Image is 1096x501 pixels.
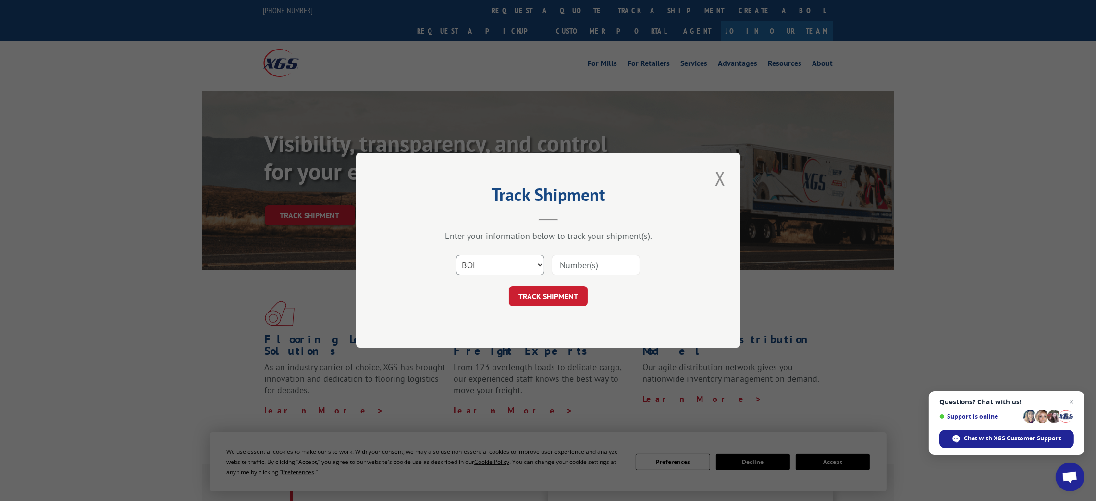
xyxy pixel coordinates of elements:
button: TRACK SHIPMENT [509,287,588,307]
h2: Track Shipment [404,188,692,206]
div: Enter your information below to track your shipment(s). [404,231,692,242]
a: Open chat [1056,463,1084,491]
input: Number(s) [552,255,640,276]
span: Chat with XGS Customer Support [939,430,1074,448]
span: Questions? Chat with us! [939,398,1074,406]
span: Support is online [939,413,1020,420]
span: Chat with XGS Customer Support [964,434,1061,443]
button: Close modal [712,165,728,191]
